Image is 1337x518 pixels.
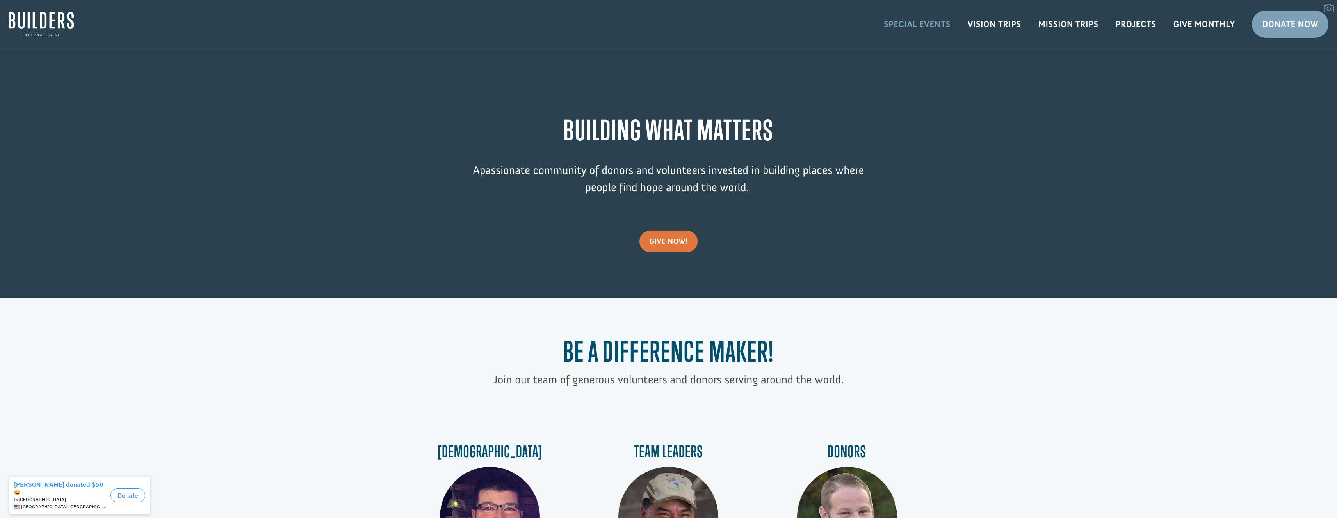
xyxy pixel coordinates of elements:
img: Builders International [9,12,74,36]
h1: Be a Difference Maker! [458,335,879,371]
a: Vision Trips [959,13,1030,35]
a: Mission Trips [1030,13,1107,35]
a: Special Events [875,13,959,35]
button: Donate [110,16,145,30]
a: Give Monthly [1164,13,1243,35]
div: to [14,24,107,30]
h3: Team Leaders [593,442,744,465]
a: give now! [639,231,698,252]
a: Projects [1107,13,1165,35]
h3: Donors [772,442,922,465]
h1: BUILDING WHAT MATTERS [458,114,879,150]
h3: [DEMOGRAPHIC_DATA] [415,442,566,465]
span: A [473,163,479,177]
img: emoji grinningFace [14,16,20,23]
img: US.png [14,31,20,37]
a: Donate Now [1252,11,1328,38]
div: [PERSON_NAME] donated $50 [14,8,107,23]
span: [GEOGRAPHIC_DATA] , [GEOGRAPHIC_DATA] [21,31,107,37]
span: Join our team of generous volunteers and donors serving around the world. [493,373,844,387]
strong: [GEOGRAPHIC_DATA] [18,24,66,30]
p: passionate community of donors and volunteers invested in building places where people find hope ... [458,162,879,208]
